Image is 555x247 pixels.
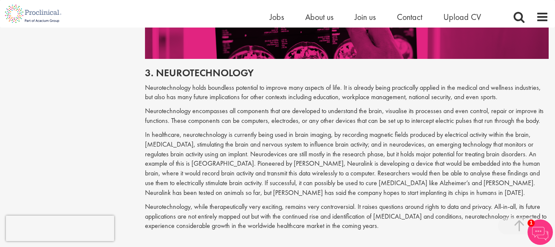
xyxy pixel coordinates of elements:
span: 1 [528,219,535,227]
img: Chatbot [528,219,553,245]
p: Neurotechnology holds boundless potential to improve many aspects of life. It is already being pr... [145,83,549,103]
a: Jobs [270,11,284,22]
a: Upload CV [443,11,481,22]
p: Neurotechnology, while therapeutically very exciting, remains very controversial. It raises quest... [145,202,549,231]
a: Contact [397,11,422,22]
p: In healthcare, neurotechnology is currently being used in brain imaging, by recording magnetic fi... [145,130,549,198]
a: Join us [355,11,376,22]
h2: 3. Neurotechnology [145,67,549,78]
iframe: reCAPTCHA [6,216,114,241]
p: Neurotechnology encompasses all components that are developed to understand the brain, visualise ... [145,106,549,126]
a: About us [305,11,334,22]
